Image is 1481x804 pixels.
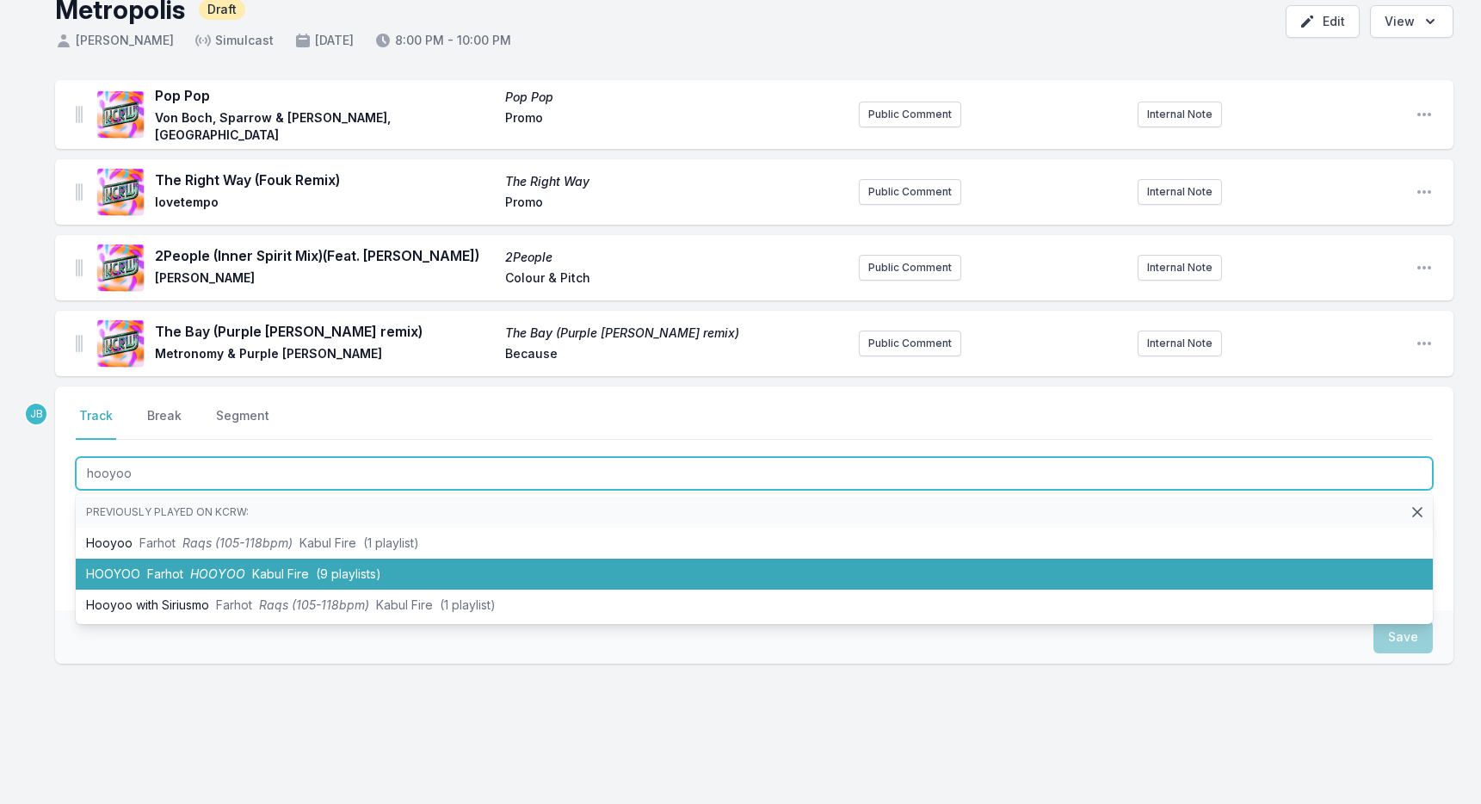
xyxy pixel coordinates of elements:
[155,345,495,366] span: Metronomy & Purple [PERSON_NAME]
[155,269,495,290] span: [PERSON_NAME]
[505,269,845,290] span: Colour & Pitch
[76,183,83,201] img: Drag Handle
[859,102,961,127] button: Public Comment
[213,407,273,440] button: Segment
[1416,335,1433,352] button: Open playlist item options
[1373,621,1433,653] button: Save
[155,170,495,190] span: The Right Way (Fouk Remix)
[76,497,1433,528] li: Previously played on KCRW:
[139,535,176,550] span: Farhot
[144,407,185,440] button: Break
[216,597,252,612] span: Farhot
[376,597,433,612] span: Kabul Fire
[505,345,845,366] span: Because
[96,244,145,292] img: 2People
[259,597,369,612] span: Raqs (105-118bpm)
[194,32,274,49] span: Simulcast
[1416,183,1433,201] button: Open playlist item options
[147,566,183,581] span: Farhot
[299,535,356,550] span: Kabul Fire
[505,249,845,266] span: 2People
[76,259,83,276] img: Drag Handle
[76,457,1433,490] input: Track Title
[155,245,495,266] span: 2People (Inner Spirit Mix) (Feat. [PERSON_NAME])
[76,528,1433,559] li: Hooyoo
[440,597,496,612] span: (1 playlist)
[155,85,495,106] span: Pop Pop
[252,566,309,581] span: Kabul Fire
[316,566,381,581] span: (9 playlists)
[1138,255,1222,281] button: Internal Note
[1138,179,1222,205] button: Internal Note
[55,32,174,49] span: [PERSON_NAME]
[363,535,419,550] span: (1 playlist)
[1416,106,1433,123] button: Open playlist item options
[1138,102,1222,127] button: Internal Note
[505,89,845,106] span: Pop Pop
[155,109,495,144] span: Von Boch, Sparrow & [PERSON_NAME], [GEOGRAPHIC_DATA]
[76,335,83,352] img: Drag Handle
[190,566,245,581] span: HOOYOO
[294,32,354,49] span: [DATE]
[505,109,845,144] span: Promo
[76,407,116,440] button: Track
[505,194,845,214] span: Promo
[374,32,511,49] span: 8:00 PM - 10:00 PM
[859,331,961,356] button: Public Comment
[96,168,145,216] img: The Right Way
[155,194,495,214] span: lovetempo
[1138,331,1222,356] button: Internal Note
[96,319,145,368] img: The Bay (Purple Disco Machine remix)
[1370,5,1453,38] button: Open options
[76,559,1433,590] li: HOOYOO
[76,590,1433,621] li: Hooyoo with Siriusmo
[505,325,845,342] span: The Bay (Purple [PERSON_NAME] remix)
[505,173,845,190] span: The Right Way
[96,90,145,139] img: Pop Pop
[182,535,293,550] span: Raqs (105-118bpm)
[155,321,495,342] span: The Bay (Purple [PERSON_NAME] remix)
[24,402,48,426] p: Jason Bentley
[1416,259,1433,276] button: Open playlist item options
[76,106,83,123] img: Drag Handle
[859,179,961,205] button: Public Comment
[859,255,961,281] button: Public Comment
[1286,5,1360,38] button: Edit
